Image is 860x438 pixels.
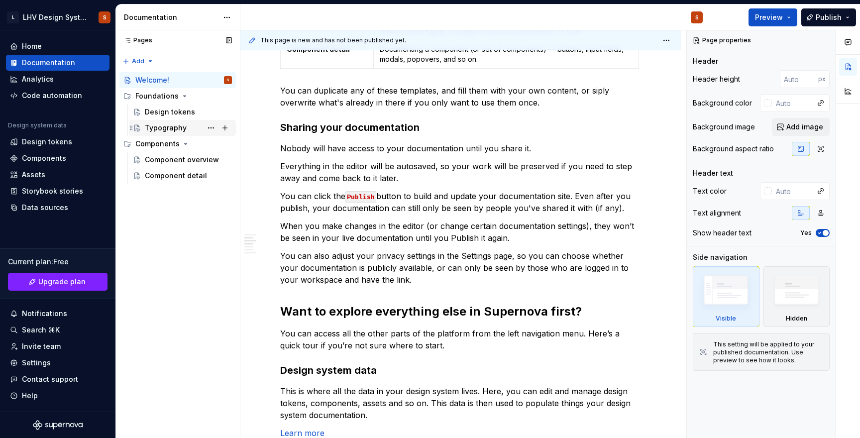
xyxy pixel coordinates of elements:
h3: Sharing your documentation [280,120,642,134]
input: Auto [772,182,812,200]
div: Pages [119,36,152,44]
div: Component overview [145,155,219,165]
div: Settings [22,358,51,368]
div: Design tokens [145,107,195,117]
code: Publish [345,191,376,203]
div: Components [135,139,180,149]
div: Hidden [763,266,830,327]
button: Notifications [6,306,109,322]
a: Component overview [129,152,236,168]
div: L [7,11,19,23]
p: You can click the button to build and update your documentation site. Even after you publish, you... [280,190,642,214]
div: Design system data [8,121,67,129]
div: Help [22,391,38,401]
button: Upgrade plan [8,273,107,291]
button: Contact support [6,371,109,387]
div: Header height [693,74,740,84]
div: S [695,13,699,21]
p: Everything in the editor will be autosaved, so your work will be preserved if you need to step aw... [280,160,642,184]
div: Text alignment [693,208,741,218]
a: Code automation [6,88,109,104]
h2: Want to explore everything else in Supernova first? [280,304,642,320]
div: Design tokens [22,137,72,147]
div: LHV Design System [23,12,87,22]
div: Foundations [135,91,179,101]
p: Documenting a component (or set of components) — buttons, input fields, modals, popovers, and so on. [380,44,632,64]
a: Storybook stories [6,183,109,199]
span: Add image [786,122,823,132]
p: Nobody will have access to your documentation until you share it. [280,142,642,154]
p: When you make changes in the editor (or change certain documentation settings), they won’t be see... [280,220,642,244]
button: Add image [772,118,830,136]
label: Yes [800,229,812,237]
div: Hidden [786,315,807,323]
div: Side navigation [693,252,748,262]
button: Preview [749,8,797,26]
div: Analytics [22,74,54,84]
input: Auto [780,70,818,88]
div: Current plan : Free [8,257,107,267]
div: Foundations [119,88,236,104]
div: Header text [693,168,733,178]
div: Component detail [145,171,207,181]
div: Welcome! [135,75,169,85]
div: Invite team [22,341,61,351]
span: Publish [816,12,842,22]
a: Components [6,150,109,166]
a: Home [6,38,109,54]
div: Visible [693,266,759,327]
p: You can also adjust your privacy settings in the Settings page, so you can choose whether your do... [280,250,642,286]
div: Documentation [22,58,75,68]
a: Welcome!S [119,72,236,88]
input: Auto [772,94,812,112]
a: Typography [129,120,236,136]
span: Upgrade plan [38,277,86,287]
p: This is where all the data in your design system lives. Here, you can edit and manage design toke... [280,385,642,421]
div: Header [693,56,718,66]
div: Typography [145,123,187,133]
div: S [226,75,229,85]
div: Show header text [693,228,752,238]
h3: Design system data [280,363,642,377]
div: Text color [693,186,727,196]
div: Components [22,153,66,163]
div: Notifications [22,309,67,319]
a: Settings [6,355,109,371]
div: Search ⌘K [22,325,60,335]
button: Help [6,388,109,404]
p: You can access all the other parts of the platform from the left navigation menu. Here’s a quick ... [280,328,642,351]
a: Data sources [6,200,109,216]
div: This setting will be applied to your published documentation. Use preview to see how it looks. [713,340,823,364]
a: Invite team [6,338,109,354]
button: LLHV Design SystemS [2,6,113,28]
p: You can duplicate any of these templates, and fill them with your own content, or siply overwrite... [280,85,642,109]
span: This page is new and has not been published yet. [260,36,406,44]
a: Design tokens [6,134,109,150]
button: Publish [801,8,856,26]
a: Design tokens [129,104,236,120]
div: Code automation [22,91,82,101]
div: Background image [693,122,755,132]
a: Analytics [6,71,109,87]
svg: Supernova Logo [33,420,83,430]
div: Background color [693,98,752,108]
a: Assets [6,167,109,183]
a: Component detail [129,168,236,184]
div: Data sources [22,203,68,213]
div: Documentation [124,12,218,22]
div: Home [22,41,42,51]
a: Documentation [6,55,109,71]
div: Assets [22,170,45,180]
span: Add [132,57,144,65]
div: Visible [716,315,736,323]
div: Storybook stories [22,186,83,196]
button: Search ⌘K [6,322,109,338]
span: Preview [755,12,783,22]
div: S [103,13,107,21]
div: Background aspect ratio [693,144,774,154]
div: Components [119,136,236,152]
p: px [818,75,826,83]
button: Add [119,54,157,68]
div: Page tree [119,72,236,184]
